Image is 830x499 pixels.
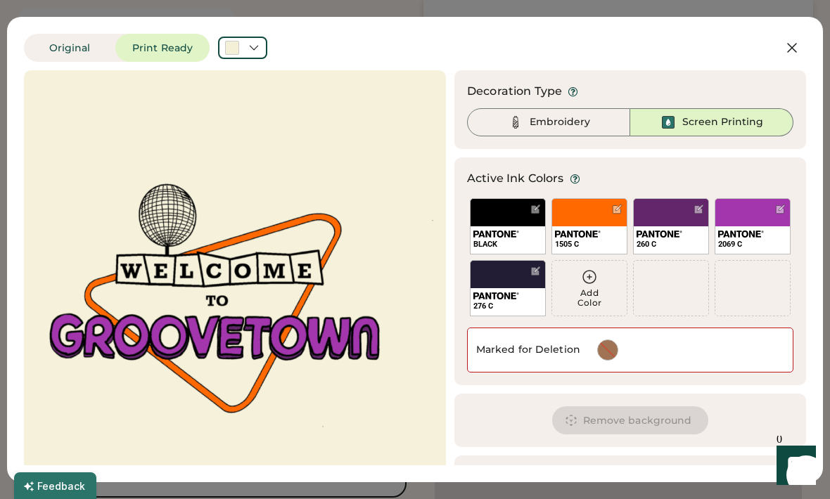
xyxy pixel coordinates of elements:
button: Remove background [552,406,709,434]
div: Embroidery [530,115,590,129]
img: 1024px-Pantone_logo.svg.png [637,231,682,238]
div: Marked for Deletion [476,343,580,357]
div: Screen Printing [682,115,763,129]
div: 260 C [637,239,705,249]
div: Active Ink Colors [467,170,564,187]
div: 276 C [473,301,542,311]
img: 1024px-Pantone_logo.svg.png [473,231,519,238]
div: BLACK [473,239,542,249]
div: 2069 C [718,239,787,249]
img: 1024px-Pantone_logo.svg.png [473,292,519,299]
iframe: Front Chat [763,436,824,496]
div: Decoration Type [467,83,562,100]
button: Original [24,34,115,62]
img: Thread%20-%20Unselected.svg [507,114,524,131]
button: Print Ready [115,34,210,62]
div: 1505 C [555,239,624,249]
img: Ink%20-%20Selected.svg [660,114,677,131]
div: Add Color [552,288,627,308]
img: 1024px-Pantone_logo.svg.png [718,231,764,238]
img: 1024px-Pantone_logo.svg.png [555,231,601,238]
